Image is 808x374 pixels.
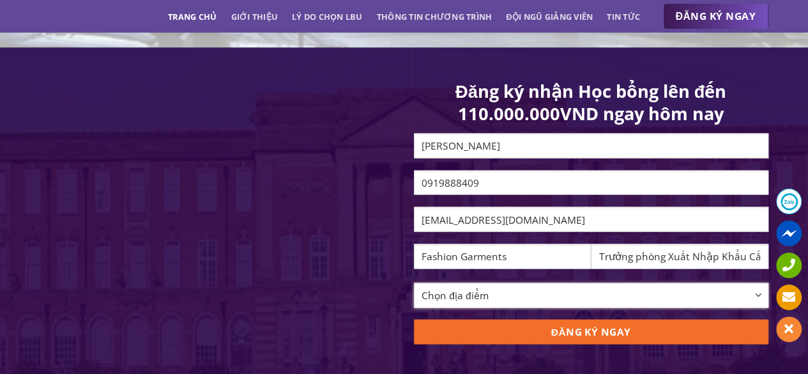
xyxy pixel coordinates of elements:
[591,244,768,269] input: Chức vụ
[414,171,768,196] input: Số điện thoại
[414,244,591,269] input: Công ty
[607,5,640,28] a: Tin tức
[663,4,768,29] a: ĐĂNG KÝ NGAY
[414,80,768,125] h1: Đăng ký nhận Học bổng lên đến 110.000.000VND ngay hôm nay
[506,5,593,28] a: Đội ngũ giảng viên
[414,207,768,232] input: Email
[676,8,756,24] span: ĐĂNG KÝ NGAY
[414,320,768,345] input: ĐĂNG KÝ NGAY
[377,5,492,28] a: Thông tin chương trình
[231,5,278,28] a: Giới thiệu
[40,136,395,348] iframe: Thạc sĩ Quản trị kinh doanh Quốc tế - Leeds Beckett MBA từ ĐH FPT & ĐH Leeds Beckett (UK)
[292,5,363,28] a: Lý do chọn LBU
[168,5,217,28] a: Trang chủ
[414,134,768,159] input: Họ và tên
